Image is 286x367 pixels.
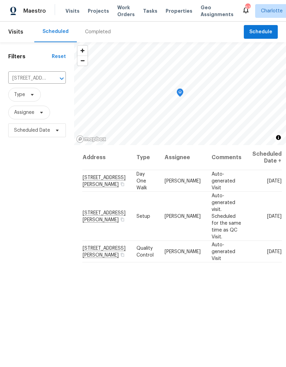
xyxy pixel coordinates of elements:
[23,8,46,14] span: Maestro
[244,25,278,39] button: Schedule
[14,127,50,134] span: Scheduled Date
[57,74,67,83] button: Open
[165,214,201,218] span: [PERSON_NAME]
[8,53,52,60] h1: Filters
[82,145,131,170] th: Address
[212,242,235,261] span: Auto-generated Visit
[119,251,126,258] button: Copy Address
[78,46,87,56] button: Zoom in
[177,88,183,99] div: Map marker
[267,214,282,218] span: [DATE]
[247,145,282,170] th: Scheduled Date ↑
[212,171,235,190] span: Auto-generated Visit
[78,56,87,66] button: Zoom out
[131,145,159,170] th: Type
[276,134,281,141] span: Toggle attribution
[136,171,147,190] span: Day One Walk
[274,133,283,142] button: Toggle attribution
[119,216,126,222] button: Copy Address
[165,178,201,183] span: [PERSON_NAME]
[117,4,135,18] span: Work Orders
[212,193,241,239] span: Auto-generated visit. Scheduled for the same time as QC Visit.
[43,28,69,35] div: Scheduled
[261,8,283,14] span: Charlotte
[143,9,157,13] span: Tasks
[245,4,250,11] div: 67
[201,4,234,18] span: Geo Assignments
[85,28,111,35] div: Completed
[88,8,109,14] span: Projects
[14,109,34,116] span: Assignee
[267,249,282,254] span: [DATE]
[14,91,25,98] span: Type
[267,178,282,183] span: [DATE]
[65,8,80,14] span: Visits
[159,145,206,170] th: Assignee
[76,135,106,143] a: Mapbox homepage
[119,181,126,187] button: Copy Address
[8,73,47,84] input: Search for an address...
[206,145,247,170] th: Comments
[165,249,201,254] span: [PERSON_NAME]
[8,24,23,39] span: Visits
[136,214,150,218] span: Setup
[249,28,272,36] span: Schedule
[52,53,66,60] div: Reset
[166,8,192,14] span: Properties
[136,246,154,257] span: Quality Control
